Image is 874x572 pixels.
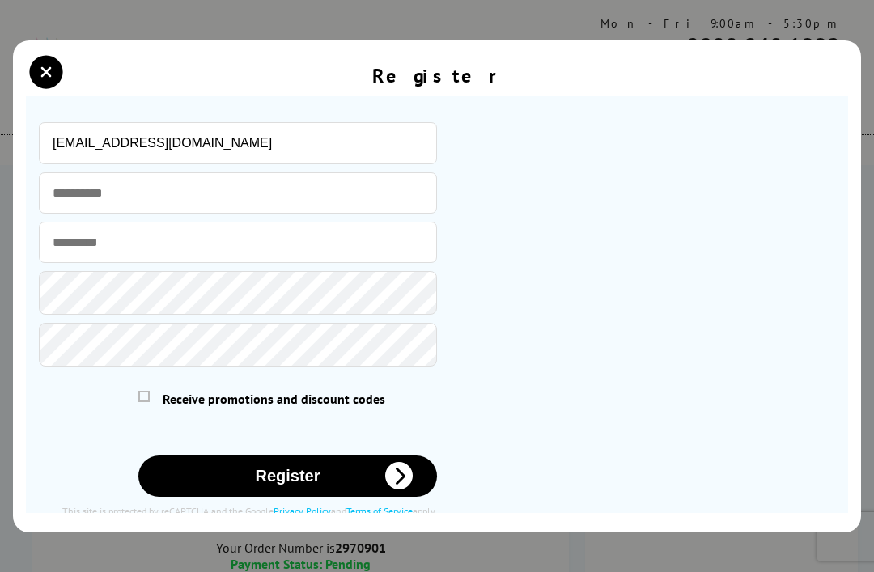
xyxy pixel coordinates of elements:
a: Privacy Policy [274,505,331,517]
button: close modal [34,60,58,84]
a: Terms of Service [346,505,413,517]
span: Receive promotions and discount codes [163,391,385,407]
button: Register [138,455,437,497]
input: Email [39,122,437,164]
div: Register [372,63,503,88]
div: This site is protected by reCAPTCHA and the Google and apply. [39,505,437,517]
